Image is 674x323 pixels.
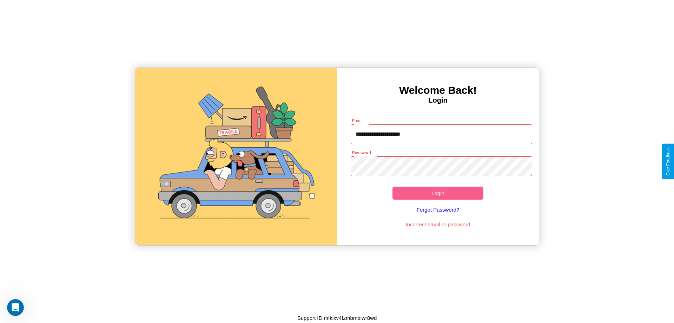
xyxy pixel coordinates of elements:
[135,68,337,245] img: gif
[392,187,483,200] button: Login
[297,313,377,323] p: Support ID: mfkixv4fzmbmbiwr8wd
[7,299,24,316] iframe: Intercom live chat
[337,84,539,96] h3: Welcome Back!
[337,96,539,104] h4: Login
[347,200,529,220] a: Forgot Password?
[347,220,529,229] p: Incorrect email or password
[666,147,670,176] div: Give Feedback
[352,118,363,124] label: Email
[352,150,371,156] label: Password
